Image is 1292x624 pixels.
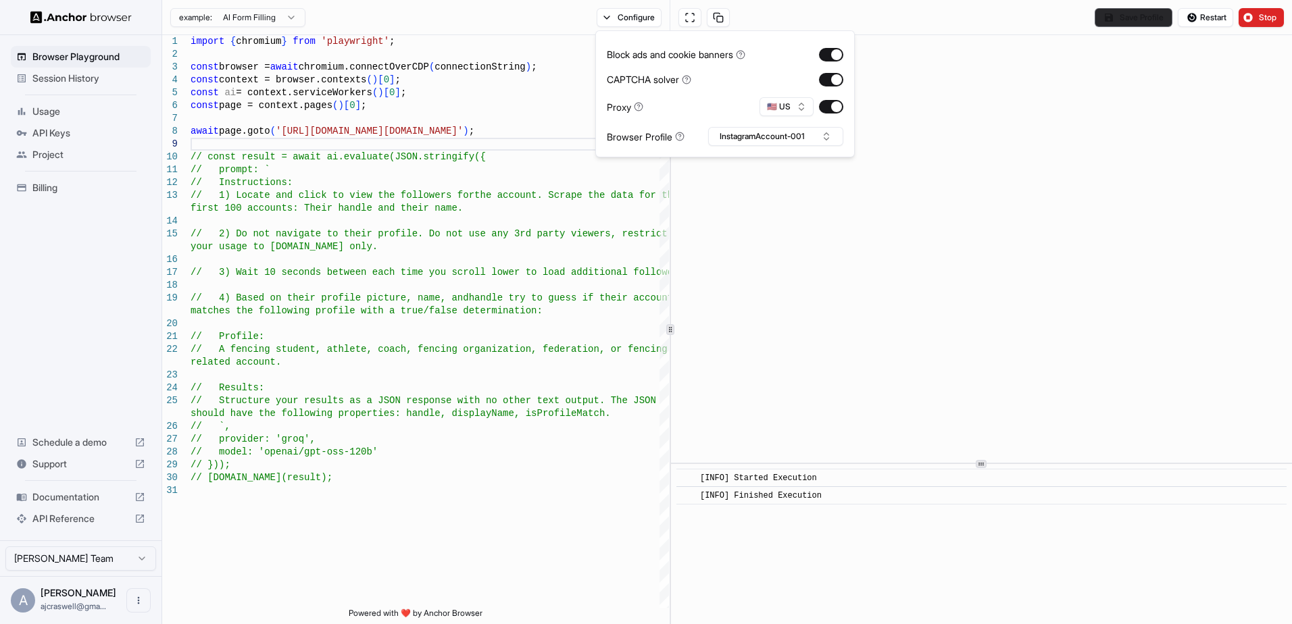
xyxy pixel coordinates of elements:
span: ; [361,100,366,111]
span: ll lower to load additional followers. [474,267,690,278]
span: first 100 accounts: Their handle and their name. [191,203,463,213]
span: Documentation [32,490,129,504]
span: ) [372,74,378,85]
span: connectionString [434,61,525,72]
button: Restart [1178,8,1233,27]
div: 6 [162,99,178,112]
span: ) [463,126,468,136]
span: [ [378,74,383,85]
div: 27 [162,433,178,446]
span: // const result = await ai.evaluate(JSON.stringify [191,151,474,162]
span: Session History [32,72,145,85]
div: 18 [162,279,178,292]
div: 19 [162,292,178,305]
span: [ [384,87,389,98]
div: Billing [11,177,151,199]
span: ) [338,100,343,111]
span: page.goto [219,126,270,136]
span: '[URL][DOMAIN_NAME][DOMAIN_NAME]' [276,126,463,136]
span: // 1) Locate and click to view the followers for [191,190,474,201]
span: const [191,74,219,85]
span: ( [270,126,276,136]
span: ({ [474,151,486,162]
span: ( [429,61,434,72]
span: // 2) Do not navigate to their profile. Do not u [191,228,474,239]
span: 'playwright' [321,36,389,47]
span: ( [332,100,338,111]
span: handle try to guess if their account [469,292,673,303]
span: // [DOMAIN_NAME](result); [191,472,332,483]
span: Project [32,148,145,161]
div: 2 [162,48,178,61]
span: Powered with ❤️ by Anchor Browser [349,608,482,624]
div: 24 [162,382,178,394]
span: API Reference [32,512,129,525]
span: = context.serviceWorkers [236,87,372,98]
div: Session History [11,68,151,89]
button: Copy session ID [707,8,730,27]
div: API Reference [11,508,151,529]
div: 22 [162,343,178,356]
div: 9 [162,138,178,151]
span: // Profile: [191,331,264,342]
div: A [11,588,35,613]
span: layName, isProfileMatch. [474,408,611,419]
span: h no other text output. The JSON [474,395,656,406]
div: 14 [162,215,178,228]
button: Stop [1239,8,1284,27]
div: 13 [162,189,178,202]
span: termination: [474,305,543,316]
button: Configure [597,8,662,27]
button: Open in full screen [678,8,701,27]
span: ] [355,100,361,111]
span: // 4) Based on their profile picture, name, and [191,292,469,303]
span: } [281,36,287,47]
span: ) [526,61,531,72]
div: 3 [162,61,178,74]
span: Billing [32,181,145,194]
span: // `, [191,421,230,432]
span: Stop [1259,12,1278,23]
div: 11 [162,163,178,176]
span: context = browser.contexts [219,74,366,85]
span: ; [395,74,400,85]
span: ai [224,87,236,98]
div: 17 [162,266,178,279]
button: 🇺🇸 US [760,97,814,116]
span: Usage [32,105,145,118]
span: // Structure your results as a JSON response wit [191,395,474,406]
div: 12 [162,176,178,189]
span: ​ [683,471,690,485]
div: 21 [162,330,178,343]
div: Documentation [11,486,151,508]
span: Support [32,457,129,471]
span: ( [372,87,378,98]
span: ( [366,74,372,85]
span: chromium [236,36,281,47]
span: Browser Playground [32,50,145,63]
span: // Results: [191,382,264,393]
span: 0 [389,87,395,98]
span: ) [378,87,383,98]
div: Block ads and cookie banners [607,47,745,61]
div: 4 [162,74,178,86]
span: ; [469,126,474,136]
span: related account. [191,357,281,367]
span: from [293,36,316,47]
span: // model: 'openai/gpt-oss-120b' [191,446,378,457]
span: example: [179,12,212,23]
div: 30 [162,471,178,484]
span: await [191,126,219,136]
span: ; [531,61,537,72]
span: ; [389,36,395,47]
div: 16 [162,253,178,266]
span: // A fencing student, athlete, coach, fencing or [191,344,474,355]
div: 28 [162,446,178,459]
button: InstagramAccount-001 [708,127,843,146]
span: [INFO] Started Execution [700,473,817,483]
span: the account. Scrape the data for the [474,190,678,201]
span: ajcraswell@gmail.com [41,601,106,611]
span: import [191,36,224,47]
div: Proxy [607,100,643,114]
div: 5 [162,86,178,99]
